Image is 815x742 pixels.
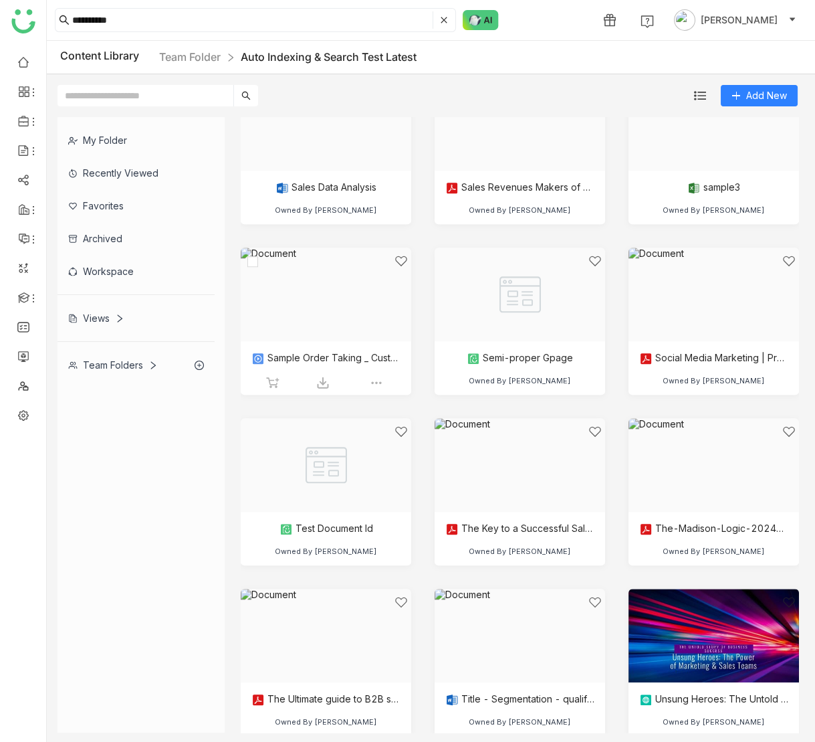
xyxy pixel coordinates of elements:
[721,85,798,106] button: Add New
[159,50,221,64] a: Team Folder
[463,10,499,30] img: ask-buddy-normal.svg
[628,248,799,341] img: Document
[279,523,293,536] img: paper.svg
[60,49,417,66] div: Content Library
[57,157,215,189] div: Recently Viewed
[469,205,571,215] div: Owned By [PERSON_NAME]
[241,589,411,682] img: Document
[663,205,765,215] div: Owned By [PERSON_NAME]
[435,77,605,171] img: Document
[57,255,215,288] div: Workspace
[57,124,215,157] div: My Folder
[279,523,373,536] div: Test Document Id
[445,523,459,536] img: pdf.svg
[370,376,383,389] img: more-options.svg
[275,547,377,556] div: Owned By [PERSON_NAME]
[445,693,459,707] img: docx.svg
[435,248,605,341] img: Paper
[663,547,765,556] div: Owned By [PERSON_NAME]
[68,312,124,324] div: Views
[445,181,594,195] div: Sales Revenues Makers of Profit Monetary Cash Flow New
[241,418,411,512] img: Paper
[469,376,571,385] div: Owned By [PERSON_NAME]
[639,523,653,536] img: pdf.svg
[275,717,377,727] div: Owned By [PERSON_NAME]
[11,9,35,33] img: logo
[639,523,788,536] div: The-Madison-Logic-2024-Full-Funnel-ABM-Playbook
[641,15,654,28] img: help.svg
[687,181,701,195] img: xls.svg
[251,693,400,707] div: The Ultimate guide to B2B sales funnels
[694,90,706,102] img: list.svg
[628,77,799,171] img: Document
[639,352,653,365] img: pdf.svg
[435,418,605,512] img: Document
[275,205,377,215] div: Owned By [PERSON_NAME]
[746,88,787,103] span: Add New
[275,181,376,195] div: Sales Data Analysis
[241,248,411,341] img: Document
[467,352,573,365] div: Semi-proper Gpage
[674,9,695,31] img: avatar
[639,693,653,707] img: article.svg
[445,523,594,536] div: The Key to a Successful Sales Funnel
[275,181,289,195] img: docx.svg
[639,693,788,707] div: Unsung Heroes: The Untold Story of How Marketing & Sales Teams Power Business Success
[687,181,740,195] div: sample3
[251,693,265,707] img: pdf.svg
[266,376,279,389] img: add_to_share_grey.svg
[316,376,330,389] img: download.svg
[241,77,411,171] img: Document
[663,376,765,385] div: Owned By [PERSON_NAME]
[469,717,571,727] div: Owned By [PERSON_NAME]
[445,693,594,707] div: Title - Segmentation - qualification
[628,418,799,512] img: Document
[639,352,788,365] div: Social Media Marketing | Pros & Cons
[671,9,799,31] button: [PERSON_NAME]
[68,359,158,371] div: Team Folders
[701,13,778,27] span: [PERSON_NAME]
[435,589,605,682] img: Document
[445,181,459,195] img: pdf.svg
[469,547,571,556] div: Owned By [PERSON_NAME]
[663,717,765,727] div: Owned By [PERSON_NAME]
[57,189,215,222] div: Favorites
[241,50,417,64] a: Auto Indexing & Search Test Latest
[467,352,480,365] img: paper.svg
[57,222,215,255] div: Archived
